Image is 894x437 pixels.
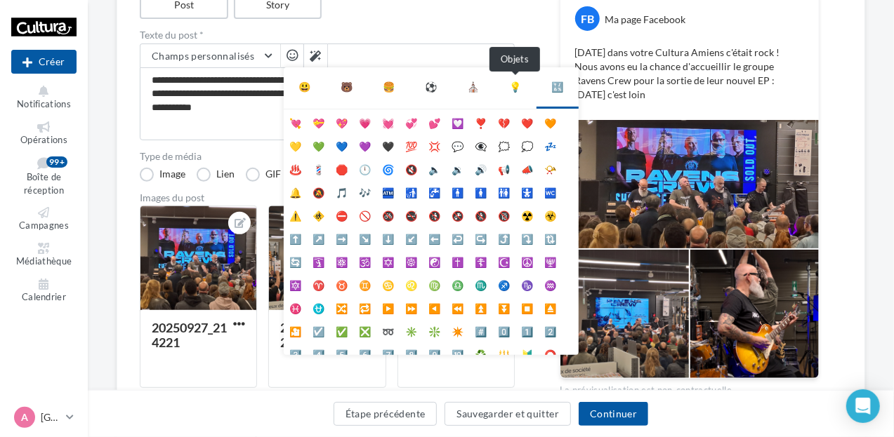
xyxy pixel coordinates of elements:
label: Lien [197,168,235,182]
span: Calendrier [22,291,66,302]
li: ⏬ [492,295,515,318]
li: 🔕 [307,179,330,202]
li: ☢️ [515,202,539,225]
li: ☣️ [539,202,562,225]
li: 🔰 [515,341,539,364]
li: ☪️ [492,248,515,271]
span: Campagnes [19,220,69,231]
li: 💛 [284,133,307,156]
div: 🐻 [341,79,353,95]
li: 🔀 [330,295,353,318]
div: Open Intercom Messenger [846,389,880,423]
li: ✝️ [446,248,469,271]
li: 📢 [492,156,515,179]
div: 🍔 [383,79,395,95]
li: ♈ [307,271,330,295]
li: 🔉 [446,156,469,179]
li: ♨️ [284,156,307,179]
li: 🚫 [353,202,376,225]
label: Type de média [140,152,515,161]
div: FB [575,6,600,31]
li: 0️⃣ [492,318,515,341]
li: 🚺 [469,179,492,202]
li: 🚷 [469,202,492,225]
div: ⛪ [468,79,480,95]
li: ↩️ [446,225,469,248]
li: ♻️ [469,341,492,364]
li: ⚠️ [284,202,307,225]
li: ⏹️ [515,295,539,318]
li: 🔁 [353,295,376,318]
li: ↗️ [307,225,330,248]
li: 🕉️ [353,248,376,271]
li: ⬆️ [284,225,307,248]
li: 💈 [307,156,330,179]
li: 1️⃣ [515,318,539,341]
li: ↘️ [353,225,376,248]
li: ❣️ [469,109,492,133]
li: 💔 [492,109,515,133]
span: Notifications [17,98,71,109]
li: 🛑 [330,156,353,179]
a: Médiathèque [11,240,77,270]
li: ☦️ [469,248,492,271]
li: 🚻 [492,179,515,202]
li: 🖤 [376,133,400,156]
li: 🔄 [284,248,307,271]
label: GIF [246,168,281,182]
li: ⤴️ [492,225,515,248]
span: Champs personnalisés [152,50,254,62]
li: 👁️‍🗨️ [469,133,492,156]
li: ♓ [284,295,307,318]
p: [GEOGRAPHIC_DATA] [41,410,60,424]
div: 😃 [299,79,311,95]
div: Objets [489,47,540,72]
li: 3️⃣ [284,341,307,364]
li: ▶️ [376,295,400,318]
span: Opérations [20,134,67,145]
li: ⬅️ [423,225,446,248]
li: 🎶 [353,179,376,202]
li: 💚 [307,133,330,156]
li: 💯 [400,133,423,156]
li: ♎ [446,271,469,295]
li: 🚾 [539,179,562,202]
li: ♐ [492,271,515,295]
p: [DATE] dans votre Cultura Amiens c'était rock ! Nous avons eu la chance d'accueillir le groupe Ra... [574,46,805,102]
li: ⏩ [400,295,423,318]
li: ↪️ [469,225,492,248]
a: Opérations [11,119,77,149]
li: ➿ [376,318,400,341]
li: 🔃 [539,225,562,248]
div: 20250927_214221 [152,320,227,350]
li: 🧡 [539,109,562,133]
li: ☮️ [515,248,539,271]
li: 🗯️ [492,133,515,156]
button: Notifications [11,83,77,113]
li: ➡️ [330,225,353,248]
li: 💭 [515,133,539,156]
button: Champs personnalisés [140,44,280,68]
li: 🔊 [469,156,492,179]
li: ♉ [330,271,353,295]
li: ♏ [469,271,492,295]
li: ♊ [353,271,376,295]
li: 🔯 [284,271,307,295]
li: 🔟 [446,341,469,364]
a: A [GEOGRAPHIC_DATA] [11,404,77,431]
li: 💗 [353,109,376,133]
li: ☸️ [400,248,423,271]
a: Boîte de réception99+ [11,154,77,199]
li: 8️⃣ [400,341,423,364]
li: 💕 [423,109,446,133]
button: Sauvegarder et quitter [445,402,571,426]
div: La prévisualisation est non-contractuelle [560,379,820,397]
li: ♋ [376,271,400,295]
div: Ma page Facebook [605,13,685,27]
li: ❇️ [423,318,446,341]
div: 💡 [510,79,522,95]
li: #️⃣ [469,318,492,341]
div: Images du post [140,193,515,203]
li: 💞 [400,109,423,133]
span: Médiathèque [16,255,72,267]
